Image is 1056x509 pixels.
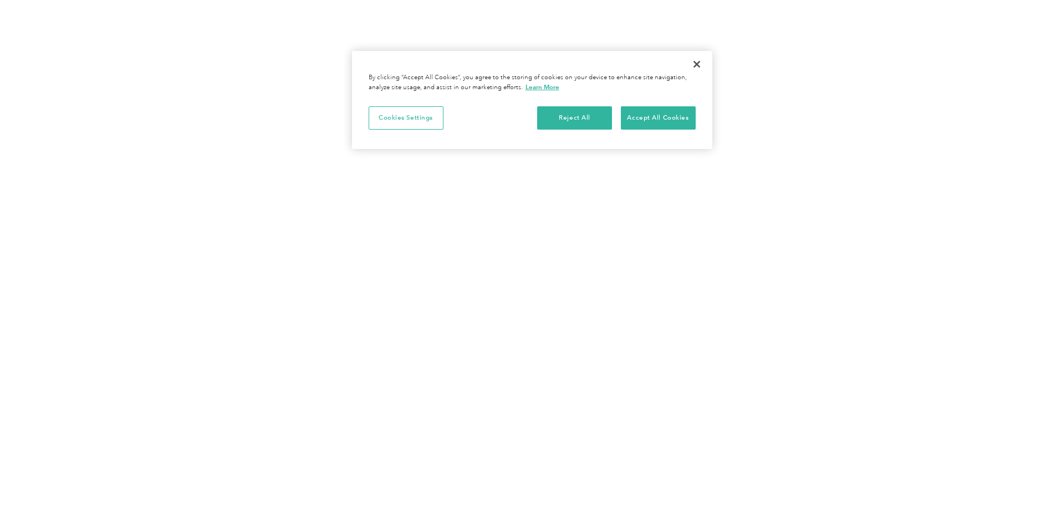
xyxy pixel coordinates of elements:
[526,83,559,91] a: More information about your privacy, opens in a new tab
[621,106,696,130] button: Accept All Cookies
[685,52,709,76] button: Close
[352,51,712,149] div: Cookie banner
[369,106,443,130] button: Cookies Settings
[537,106,612,130] button: Reject All
[369,73,696,92] div: By clicking “Accept All Cookies”, you agree to the storing of cookies on your device to enhance s...
[352,51,712,149] div: Privacy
